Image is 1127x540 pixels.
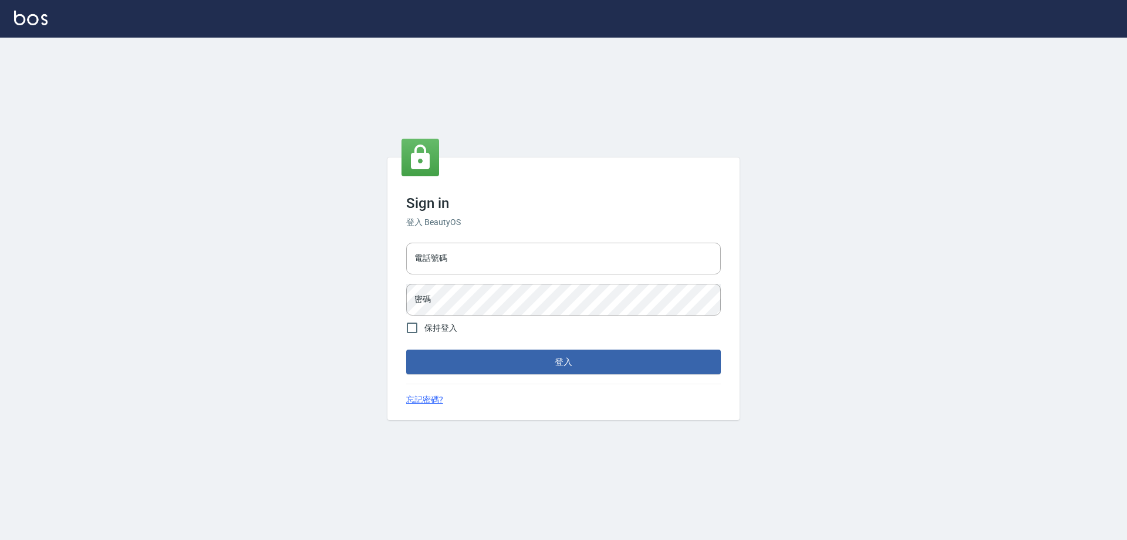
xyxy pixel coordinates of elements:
button: 登入 [406,350,721,374]
span: 保持登入 [424,322,457,334]
img: Logo [14,11,48,25]
a: 忘記密碼? [406,394,443,406]
h3: Sign in [406,195,721,212]
h6: 登入 BeautyOS [406,216,721,229]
